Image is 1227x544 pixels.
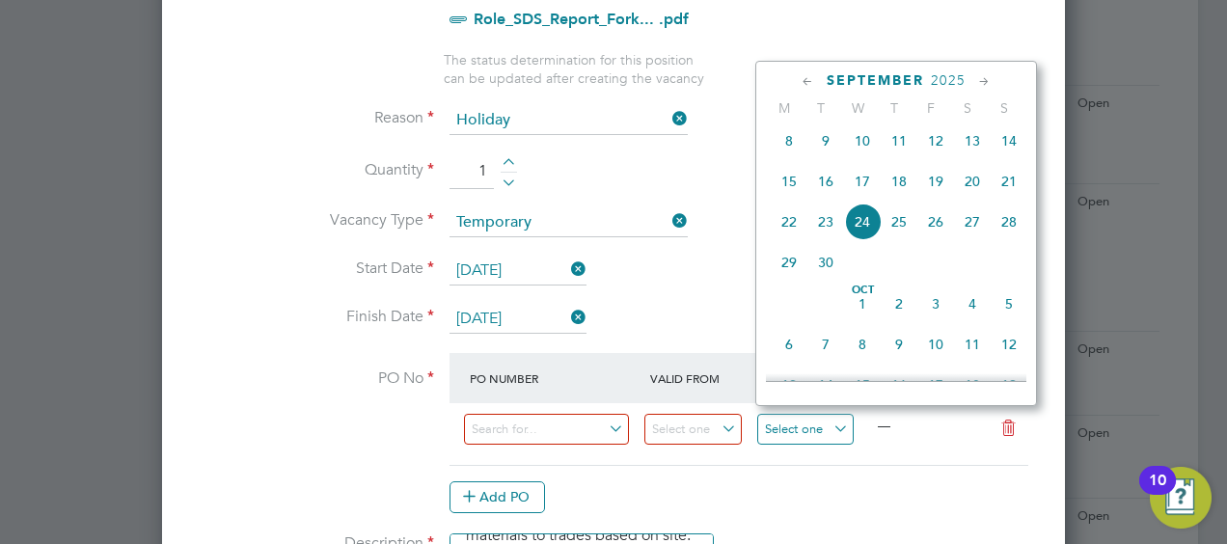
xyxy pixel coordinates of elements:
[839,99,876,117] span: W
[807,204,844,240] span: 23
[771,367,807,403] span: 13
[913,99,949,117] span: F
[1149,480,1166,505] div: 10
[450,208,688,237] input: Select one
[844,204,881,240] span: 24
[917,367,954,403] span: 17
[1150,467,1212,529] button: Open Resource Center, 10 new notifications
[844,163,881,200] span: 17
[991,122,1027,159] span: 14
[878,418,890,434] span: —
[771,122,807,159] span: 8
[766,99,803,117] span: M
[807,122,844,159] span: 9
[444,51,704,86] span: The status determination for this position can be updated after creating the vacancy
[193,160,434,180] label: Quantity
[645,361,758,395] div: Valid From
[881,163,917,200] span: 18
[771,244,807,281] span: 29
[450,481,545,512] button: Add PO
[193,307,434,327] label: Finish Date
[193,368,434,389] label: PO No
[991,367,1027,403] span: 19
[881,122,917,159] span: 11
[465,361,645,395] div: PO Number
[844,286,881,322] span: 1
[807,367,844,403] span: 14
[771,163,807,200] span: 15
[844,367,881,403] span: 15
[917,122,954,159] span: 12
[771,326,807,363] span: 6
[881,204,917,240] span: 25
[954,163,991,200] span: 20
[949,99,986,117] span: S
[881,286,917,322] span: 2
[917,163,954,200] span: 19
[954,122,991,159] span: 13
[807,163,844,200] span: 16
[450,106,688,135] input: Select one
[771,204,807,240] span: 22
[876,99,913,117] span: T
[954,367,991,403] span: 18
[917,326,954,363] span: 10
[450,305,586,334] input: Select one
[881,326,917,363] span: 9
[807,326,844,363] span: 7
[844,122,881,159] span: 10
[954,326,991,363] span: 11
[991,163,1027,200] span: 21
[193,258,434,279] label: Start Date
[954,286,991,322] span: 4
[193,108,434,128] label: Reason
[450,257,586,286] input: Select one
[931,72,966,89] span: 2025
[844,326,881,363] span: 8
[991,326,1027,363] span: 12
[917,286,954,322] span: 3
[807,244,844,281] span: 30
[881,367,917,403] span: 16
[464,414,629,446] input: Search for...
[474,10,689,28] a: Role_SDS_Report_Fork... .pdf
[803,99,839,117] span: T
[991,204,1027,240] span: 28
[986,99,1022,117] span: S
[644,414,742,446] input: Select one
[991,286,1027,322] span: 5
[827,72,924,89] span: September
[844,286,881,295] span: Oct
[954,204,991,240] span: 27
[917,204,954,240] span: 26
[757,414,855,446] input: Select one
[193,210,434,231] label: Vacancy Type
